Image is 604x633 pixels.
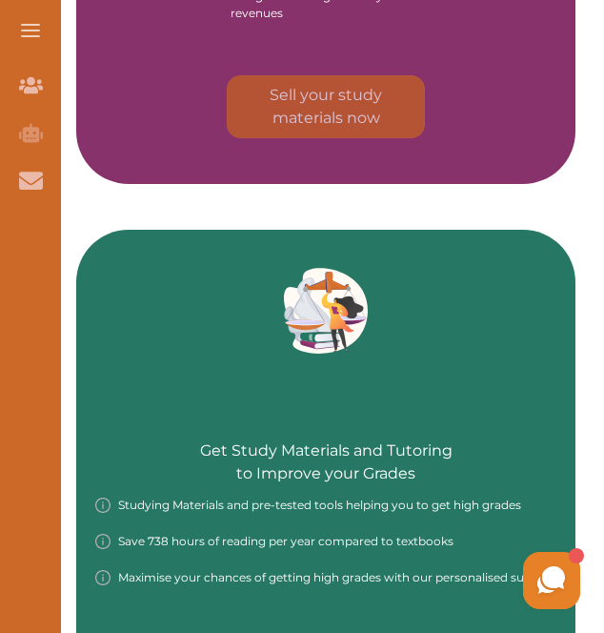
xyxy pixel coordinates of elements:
img: info-img [95,533,111,550]
p: Get Study Materials and Tutoring to Improve your Grades [200,386,453,485]
img: info-img [95,569,111,586]
div: Maximise your chances of getting high grades with our personalised support [95,569,556,586]
iframe: HelpCrunch [147,547,585,614]
p: Sell your study materials now [235,84,416,130]
button: [object Object] [227,75,425,138]
img: info-img [95,497,111,514]
img: Green card image [284,268,368,353]
div: Save 738 hours of reading per year compared to textbooks [95,533,556,550]
div: Studying Materials and pre-tested tools helping you to get high grades [95,497,556,514]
